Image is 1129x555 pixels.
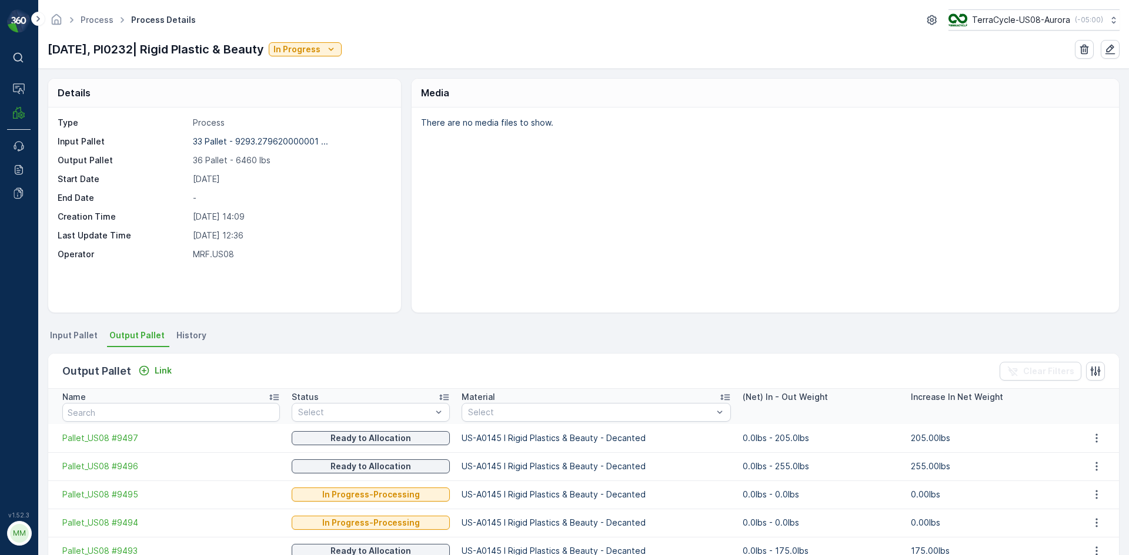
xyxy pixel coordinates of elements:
[743,517,900,529] p: 0.0lbs - 0.0lbs
[58,192,188,204] p: End Date
[322,517,420,529] p: In Progress-Processing
[193,230,389,241] p: [DATE] 12:36
[58,136,188,147] p: Input Pallet
[743,460,900,472] p: 0.0lbs - 255.0lbs
[1000,362,1081,381] button: Clear Filters
[1023,365,1074,377] p: Clear Filters
[743,432,900,444] p: 0.0lbs - 205.0lbs
[133,364,176,378] button: Link
[50,329,98,341] span: Input Pallet
[155,365,172,376] p: Link
[58,86,91,100] p: Details
[292,516,450,530] button: In Progress-Processing
[462,489,730,500] p: US-A0145 I Rigid Plastics & Beauty - Decanted
[292,487,450,502] button: In Progress-Processing
[911,489,1068,500] p: 0.00lbs
[462,432,730,444] p: US-A0145 I Rigid Plastics & Beauty - Decanted
[7,521,31,546] button: MM
[468,406,712,418] p: Select
[330,460,411,472] p: Ready to Allocation
[58,248,188,260] p: Operator
[48,41,264,58] p: [DATE], PI0232| Rigid Plastic & Beauty
[269,42,342,56] button: In Progress
[322,489,420,500] p: In Progress-Processing
[948,9,1120,31] button: TerraCycle-US08-Aurora(-05:00)
[109,329,165,341] span: Output Pallet
[743,489,900,500] p: 0.0lbs - 0.0lbs
[62,391,86,403] p: Name
[193,211,389,223] p: [DATE] 14:09
[948,14,967,26] img: image_ci7OI47.png
[193,154,389,166] p: 36 Pallet - 6460 lbs
[292,459,450,473] button: Ready to Allocation
[911,432,1068,444] p: 205.00lbs
[58,154,188,166] p: Output Pallet
[193,192,389,204] p: -
[462,391,495,403] p: Material
[330,432,411,444] p: Ready to Allocation
[81,15,113,25] a: Process
[421,117,1107,129] p: There are no media files to show.
[58,117,188,129] p: Type
[193,248,389,260] p: MRF.US08
[911,391,1003,403] p: Increase In Net Weight
[62,517,280,529] a: Pallet_US08 #9494
[421,86,449,100] p: Media
[62,489,280,500] a: Pallet_US08 #9495
[10,524,29,543] div: MM
[462,460,730,472] p: US-A0145 I Rigid Plastics & Beauty - Decanted
[62,432,280,444] a: Pallet_US08 #9497
[743,391,828,403] p: (Net) In - Out Weight
[911,517,1068,529] p: 0.00lbs
[58,230,188,241] p: Last Update Time
[193,117,389,129] p: Process
[62,403,280,422] input: Search
[7,9,31,33] img: logo
[58,211,188,223] p: Creation Time
[972,14,1070,26] p: TerraCycle-US08-Aurora
[7,512,31,519] span: v 1.52.3
[273,43,320,55] p: In Progress
[50,18,63,28] a: Homepage
[58,173,188,185] p: Start Date
[292,431,450,445] button: Ready to Allocation
[193,136,328,146] p: 33 Pallet - 9293.279620000001 ...
[1075,15,1103,25] p: ( -05:00 )
[62,460,280,472] a: Pallet_US08 #9496
[298,406,432,418] p: Select
[62,363,131,379] p: Output Pallet
[911,460,1068,472] p: 255.00lbs
[129,14,198,26] span: Process Details
[193,173,389,185] p: [DATE]
[292,391,319,403] p: Status
[176,329,206,341] span: History
[462,517,730,529] p: US-A0145 I Rigid Plastics & Beauty - Decanted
